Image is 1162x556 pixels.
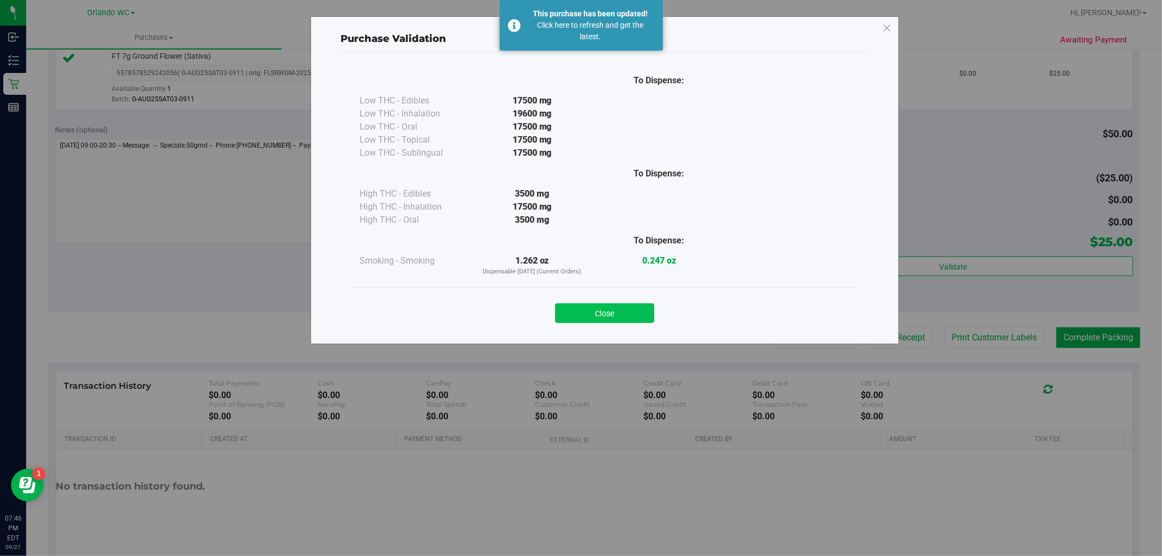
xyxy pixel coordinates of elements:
[469,200,595,213] div: 17500 mg
[469,146,595,160] div: 17500 mg
[642,255,676,266] strong: 0.247 oz
[11,469,44,502] iframe: Resource center
[360,254,469,267] div: Smoking - Smoking
[360,187,469,200] div: High THC - Edibles
[360,146,469,160] div: Low THC - Sublingual
[360,120,469,133] div: Low THC - Oral
[595,234,722,247] div: To Dispense:
[360,94,469,107] div: Low THC - Edibles
[469,107,595,120] div: 19600 mg
[360,200,469,213] div: High THC - Inhalation
[469,120,595,133] div: 17500 mg
[555,303,654,323] button: Close
[469,254,595,277] div: 1.262 oz
[595,167,722,180] div: To Dispense:
[360,133,469,146] div: Low THC - Topical
[527,20,655,42] div: Click here to refresh and get the latest.
[340,33,446,45] span: Purchase Validation
[469,94,595,107] div: 17500 mg
[595,74,722,87] div: To Dispense:
[527,8,655,20] div: This purchase has been updated!
[469,187,595,200] div: 3500 mg
[469,267,595,277] p: Dispensable [DATE] (Current Orders)
[469,213,595,227] div: 3500 mg
[32,467,45,480] iframe: Resource center unread badge
[360,213,469,227] div: High THC - Oral
[360,107,469,120] div: Low THC - Inhalation
[469,133,595,146] div: 17500 mg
